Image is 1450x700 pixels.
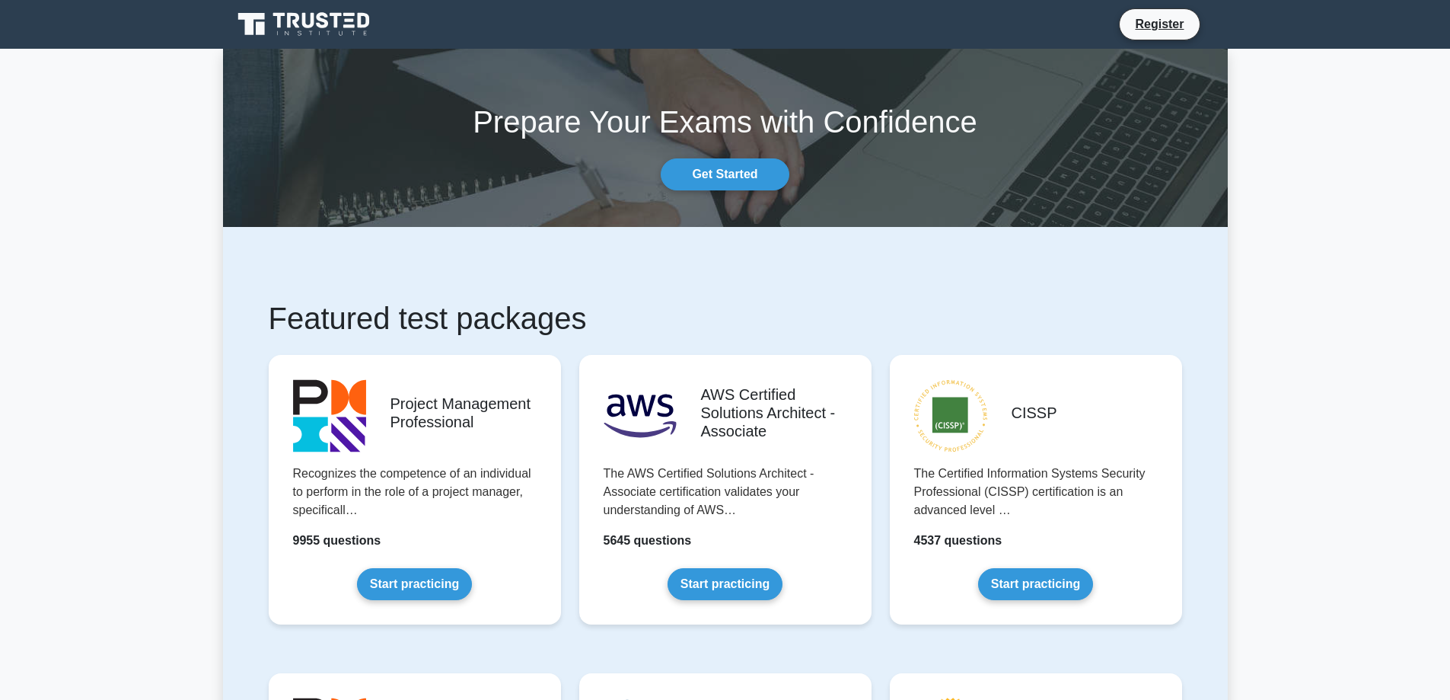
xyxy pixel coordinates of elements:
a: Start practicing [668,568,782,600]
a: Start practicing [357,568,472,600]
h1: Prepare Your Exams with Confidence [223,104,1228,140]
a: Start practicing [978,568,1093,600]
h1: Featured test packages [269,300,1182,337]
a: Get Started [661,158,789,190]
a: Register [1126,14,1193,34]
